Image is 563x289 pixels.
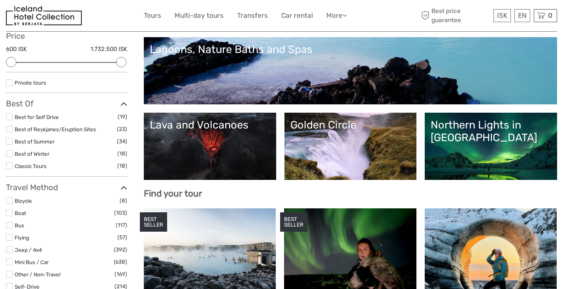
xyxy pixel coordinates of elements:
span: (392) [114,245,127,254]
a: Best of Winter [15,151,49,157]
a: Flying [15,234,29,241]
label: 1.732.500 ISK [90,45,127,53]
span: (638) [114,257,127,266]
div: Northern Lights in [GEOGRAPHIC_DATA] [431,119,551,144]
div: BEST SELLER [280,212,307,232]
div: BEST SELLER [140,212,167,232]
span: (19) [118,112,127,121]
span: (34) [117,137,127,146]
a: Classic Tours [15,163,47,169]
a: Transfers [237,10,268,21]
a: Car rental [281,10,313,21]
a: Lava and Volcanoes [150,119,270,174]
b: Find your tour [144,188,202,199]
span: (23) [117,125,127,134]
img: 481-8f989b07-3259-4bb0-90ed-3da368179bdc_logo_small.jpg [6,6,82,25]
div: Lava and Volcanoes [150,119,270,131]
a: Bus [15,222,24,229]
a: Tours [144,10,161,21]
span: 0 [547,11,554,19]
a: Multi-day tours [175,10,224,21]
a: Private tours [15,79,46,86]
div: EN [514,9,530,22]
a: Best of Reykjanes/Eruption Sites [15,126,96,132]
span: (18) [117,161,127,170]
h3: Price [6,31,127,41]
a: Mini Bus / Car [15,259,49,265]
a: More [326,10,347,21]
label: 600 ISK [6,45,27,53]
span: Best price guarantee [419,7,491,24]
span: (169) [115,270,127,279]
a: Jeep / 4x4 [15,247,42,253]
a: Best of Summer [15,138,55,145]
a: Best for Self Drive [15,114,59,120]
a: Other / Non-Travel [15,271,60,278]
a: Northern Lights in [GEOGRAPHIC_DATA] [431,119,551,174]
span: (117) [116,221,127,230]
div: Lagoons, Nature Baths and Spas [150,43,551,56]
span: (57) [117,233,127,242]
h3: Travel Method [6,183,127,192]
span: ISK [497,11,507,19]
a: Lagoons, Nature Baths and Spas [150,43,551,98]
div: Golden Circle [290,119,411,131]
span: (103) [114,208,127,217]
h3: Best Of [6,99,127,108]
a: Golden Circle [290,119,411,174]
a: Bicycle [15,198,32,204]
a: Boat [15,210,26,216]
span: (8) [120,196,127,205]
span: (18) [117,149,127,158]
